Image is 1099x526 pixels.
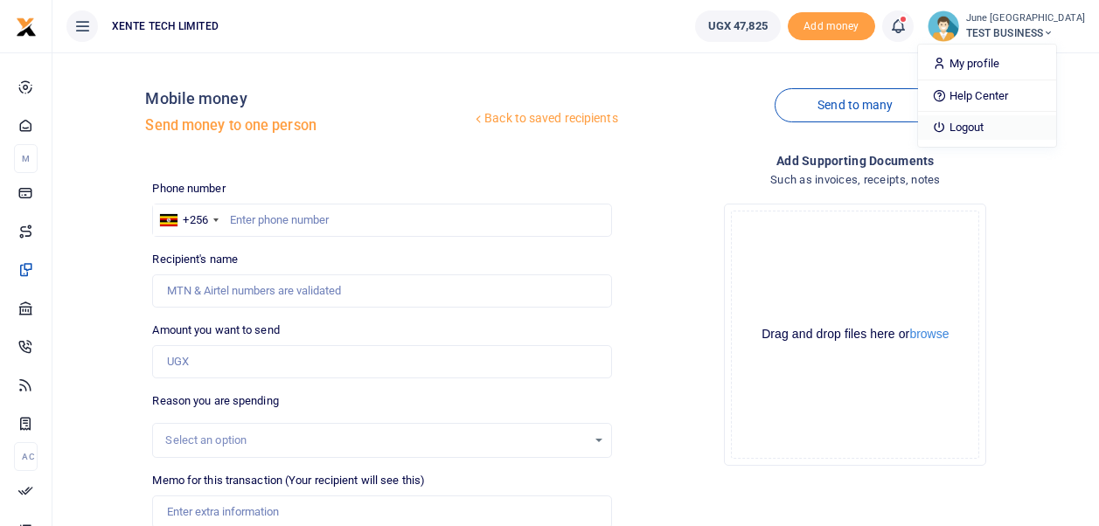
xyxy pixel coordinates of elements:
input: MTN & Airtel numbers are validated [152,274,611,308]
h4: Mobile money [145,89,471,108]
h4: Such as invoices, receipts, notes [626,170,1085,190]
h4: Add supporting Documents [626,151,1085,170]
span: TEST BUSINESS [966,25,1085,41]
label: Reason you are spending [152,392,278,410]
a: Logout [918,115,1056,140]
a: profile-user June [GEOGRAPHIC_DATA] TEST BUSINESS [928,10,1085,42]
a: Add money [788,18,875,31]
span: XENTE TECH LIMITED [105,18,226,34]
input: Enter phone number [152,204,611,237]
div: Drag and drop files here or [732,326,978,343]
input: UGX [152,345,611,378]
div: Select an option [165,432,586,449]
label: Phone number [152,180,225,197]
a: Back to saved recipients [471,103,619,135]
div: File Uploader [724,204,986,466]
label: Memo for this transaction (Your recipient will see this) [152,472,425,489]
span: Add money [788,12,875,41]
li: Ac [14,442,38,471]
h5: Send money to one person [145,117,471,135]
a: UGX 47,825 [695,10,781,42]
a: logo-small logo-large logo-large [16,19,37,32]
img: profile-user [928,10,959,42]
li: Wallet ballance [688,10,788,42]
img: logo-small [16,17,37,38]
li: M [14,144,38,173]
label: Amount you want to send [152,322,279,339]
button: browse [909,328,949,340]
a: Send to many [775,88,936,122]
a: Help Center [918,84,1056,108]
div: +256 [183,211,207,229]
li: Toup your wallet [788,12,875,41]
div: Uganda: +256 [153,204,223,236]
span: UGX 47,825 [708,17,768,35]
a: My profile [918,52,1056,76]
label: Recipient's name [152,251,238,268]
small: June [GEOGRAPHIC_DATA] [966,11,1085,26]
